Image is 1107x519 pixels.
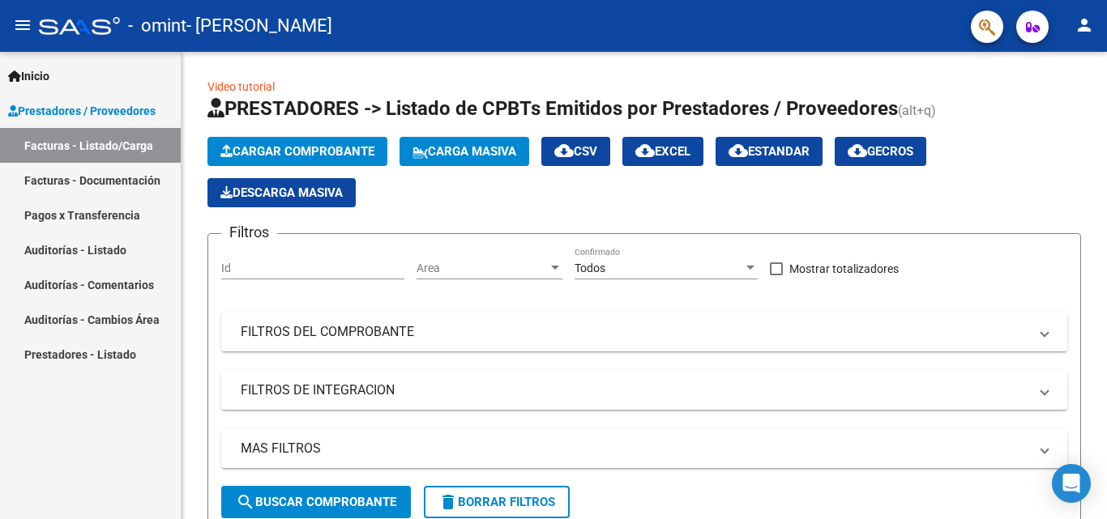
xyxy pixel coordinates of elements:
[438,495,555,509] span: Borrar Filtros
[412,144,516,159] span: Carga Masiva
[221,313,1067,351] mat-expansion-panel-header: FILTROS DEL COMPROBANTE
[207,137,387,166] button: Cargar Comprobante
[221,221,277,244] h3: Filtros
[848,141,867,160] mat-icon: cloud_download
[220,185,343,200] span: Descarga Masiva
[207,178,356,207] button: Descarga Masiva
[236,492,255,512] mat-icon: search
[241,440,1028,457] mat-panel-title: MAS FILTROS
[221,371,1067,410] mat-expansion-panel-header: FILTROS DE INTEGRACION
[898,103,936,118] span: (alt+q)
[848,144,913,159] span: Gecros
[13,15,32,35] mat-icon: menu
[1052,464,1091,503] div: Open Intercom Messenger
[186,8,332,44] span: - [PERSON_NAME]
[8,102,156,120] span: Prestadores / Proveedores
[635,141,655,160] mat-icon: cloud_download
[554,144,597,159] span: CSV
[541,137,610,166] button: CSV
[575,262,605,274] span: Todos
[438,492,458,512] mat-icon: delete
[128,8,186,44] span: - omint
[241,323,1028,341] mat-panel-title: FILTROS DEL COMPROBANTE
[221,429,1067,468] mat-expansion-panel-header: MAS FILTROS
[220,144,374,159] span: Cargar Comprobante
[835,137,926,166] button: Gecros
[221,486,411,518] button: Buscar Comprobante
[207,178,356,207] app-download-masive: Descarga masiva de comprobantes (adjuntos)
[729,141,748,160] mat-icon: cloud_download
[241,381,1028,399] mat-panel-title: FILTROS DE INTEGRACION
[207,97,898,120] span: PRESTADORES -> Listado de CPBTs Emitidos por Prestadores / Proveedores
[635,144,690,159] span: EXCEL
[789,259,899,279] span: Mostrar totalizadores
[729,144,810,159] span: Estandar
[236,495,396,509] span: Buscar Comprobante
[8,67,49,85] span: Inicio
[400,137,529,166] button: Carga Masiva
[622,137,703,166] button: EXCEL
[1075,15,1094,35] mat-icon: person
[424,486,570,518] button: Borrar Filtros
[207,80,275,93] a: Video tutorial
[417,262,548,275] span: Area
[716,137,823,166] button: Estandar
[554,141,574,160] mat-icon: cloud_download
